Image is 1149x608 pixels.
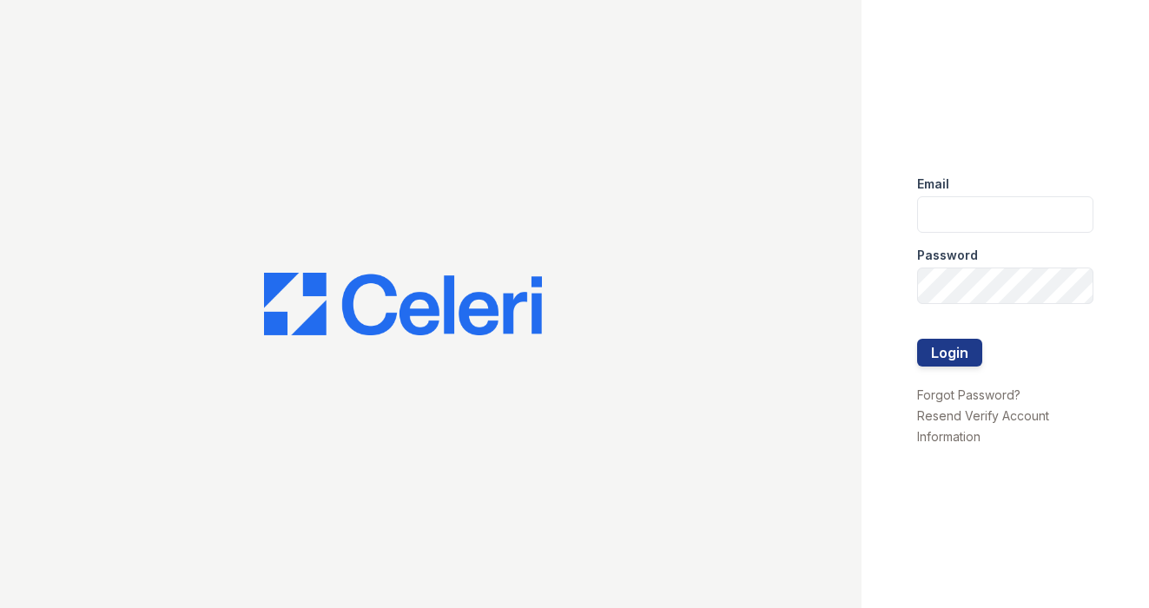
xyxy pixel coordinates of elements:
a: Resend Verify Account Information [917,408,1049,444]
label: Password [917,247,978,264]
img: CE_Logo_Blue-a8612792a0a2168367f1c8372b55b34899dd931a85d93a1a3d3e32e68fde9ad4.png [264,273,542,335]
button: Login [917,339,982,367]
a: Forgot Password? [917,387,1020,402]
label: Email [917,175,949,193]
